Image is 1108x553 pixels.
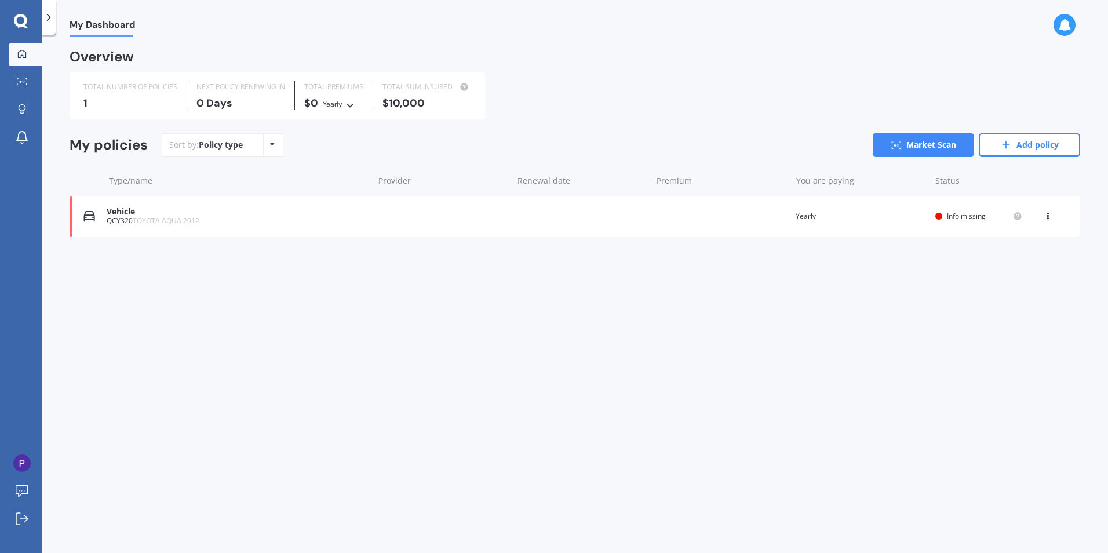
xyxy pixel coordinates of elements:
a: Market Scan [873,133,974,157]
div: $10,000 [382,97,471,109]
div: Type/name [109,175,369,187]
div: Vehicle [107,207,367,217]
div: Sort by: [169,139,243,151]
div: $0 [304,97,363,110]
div: TOTAL SUM INSURED [382,81,471,93]
div: 1 [83,97,177,109]
div: Overview [70,51,134,63]
div: Yearly [323,99,342,110]
div: Policy type [199,139,243,151]
div: You are paying [796,175,926,187]
div: TOTAL NUMBER OF POLICIES [83,81,177,93]
span: Info missing [947,211,986,221]
span: TOYOTA AQUA 2012 [133,216,199,225]
a: Add policy [979,133,1080,157]
span: My Dashboard [70,19,135,35]
div: QCY320 [107,217,367,225]
div: Premium [657,175,786,187]
div: Yearly [796,210,926,222]
img: ACg8ocI82VbMzKQ7AJrnbTjfeqqi-Zx_zTmnfxPTDtr0K1-6-vrGnA=s96-c [13,454,31,472]
img: Vehicle [83,210,95,222]
div: Status [935,175,1022,187]
div: Provider [378,175,508,187]
div: TOTAL PREMIUMS [304,81,363,93]
div: NEXT POLICY RENEWING IN [196,81,285,93]
div: 0 Days [196,97,285,109]
div: My policies [70,137,148,154]
div: Renewal date [517,175,647,187]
